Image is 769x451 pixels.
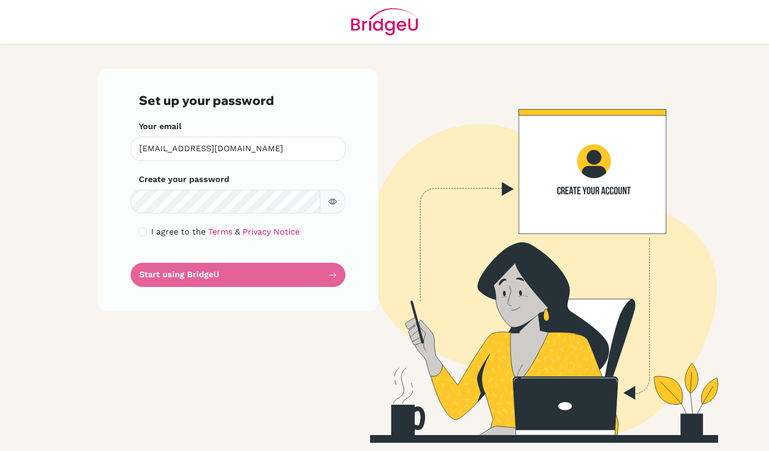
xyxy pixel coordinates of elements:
label: Your email [139,120,181,133]
span: I agree to the [151,227,206,237]
span: & [235,227,240,237]
h3: Set up your password [139,93,337,108]
label: Create your password [139,173,229,186]
a: Privacy Notice [243,227,300,237]
input: Insert your email* [131,137,345,161]
a: Terms [208,227,232,237]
